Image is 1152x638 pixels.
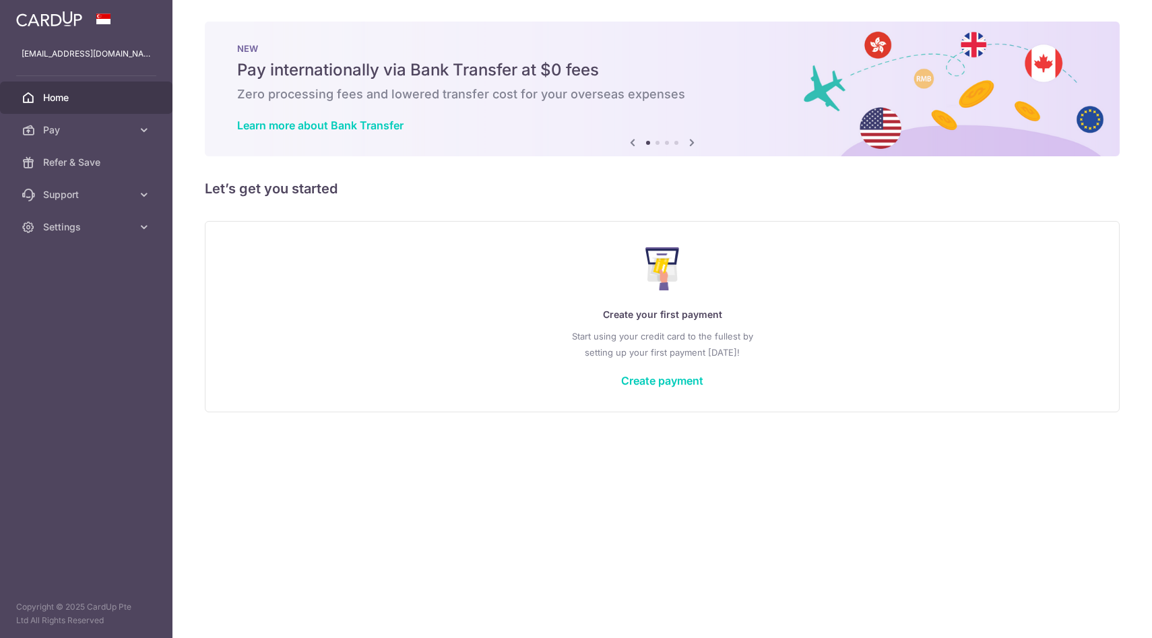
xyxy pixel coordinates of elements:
[621,374,703,387] a: Create payment
[43,91,132,104] span: Home
[43,156,132,169] span: Refer & Save
[43,220,132,234] span: Settings
[232,307,1092,323] p: Create your first payment
[16,11,82,27] img: CardUp
[43,188,132,201] span: Support
[22,47,151,61] p: [EMAIL_ADDRESS][DOMAIN_NAME]
[205,178,1120,199] h5: Let’s get you started
[645,247,680,290] img: Make Payment
[43,123,132,137] span: Pay
[237,86,1087,102] h6: Zero processing fees and lowered transfer cost for your overseas expenses
[237,119,404,132] a: Learn more about Bank Transfer
[237,59,1087,81] h5: Pay internationally via Bank Transfer at $0 fees
[205,22,1120,156] img: Bank transfer banner
[237,43,1087,54] p: NEW
[232,328,1092,360] p: Start using your credit card to the fullest by setting up your first payment [DATE]!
